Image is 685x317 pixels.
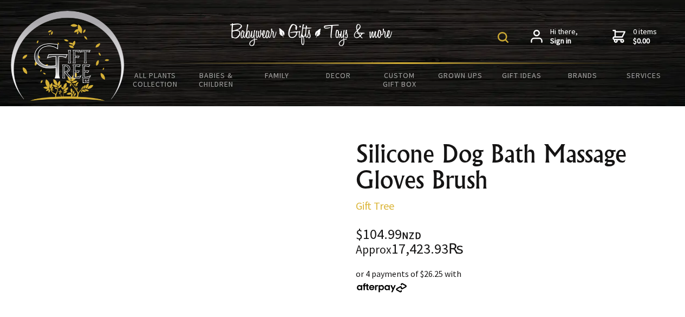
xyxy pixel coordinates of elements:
img: Afterpay [356,283,408,293]
a: Brands [552,64,613,87]
div: $104.99 17,423.93₨ [356,228,672,256]
small: Approx [356,242,392,257]
img: product search [498,32,508,43]
a: Hi there,Sign in [531,27,578,46]
img: Babywear - Gifts - Toys & more [230,23,393,46]
strong: $0.00 [633,36,657,46]
span: NZD [402,229,421,242]
div: or 4 payments of $26.25 with [356,267,672,293]
span: 0 items [633,27,657,46]
h1: Silicone Dog Bath Massage Gloves Brush [356,141,672,193]
span: Hi there, [550,27,578,46]
strong: Sign in [550,36,578,46]
img: Babyware - Gifts - Toys and more... [11,11,125,101]
a: Custom Gift Box [369,64,430,95]
a: 0 items$0.00 [612,27,657,46]
a: Gift Tree [356,199,394,212]
a: All Plants Collection [125,64,186,95]
a: Babies & Children [186,64,247,95]
a: Family [247,64,308,87]
a: Grown Ups [430,64,491,87]
a: Gift Ideas [491,64,552,87]
a: Decor [308,64,369,87]
a: Services [613,64,674,87]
